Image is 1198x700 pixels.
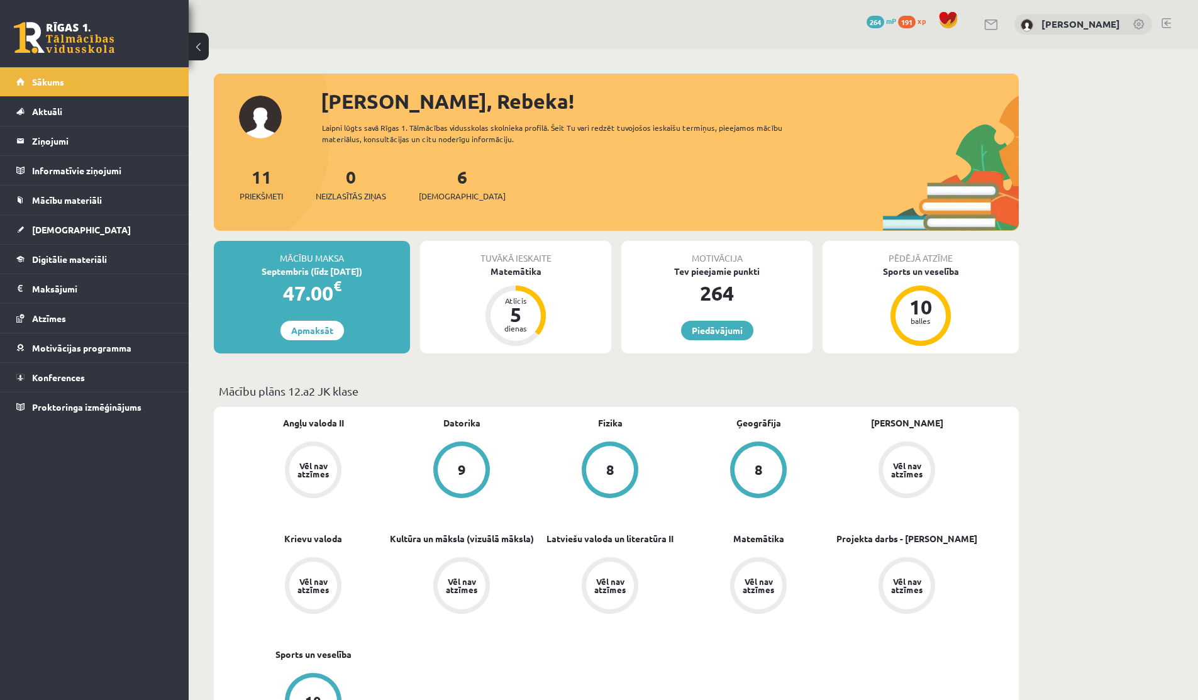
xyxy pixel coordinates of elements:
[741,577,776,594] div: Vēl nav atzīmes
[32,342,131,353] span: Motivācijas programma
[497,297,535,304] div: Atlicis
[1041,18,1120,30] a: [PERSON_NAME]
[733,532,784,545] a: Matemātika
[32,372,85,383] span: Konferences
[681,321,753,340] a: Piedāvājumi
[214,241,410,265] div: Mācību maksa
[214,265,410,278] div: Septembris (līdz [DATE])
[833,557,981,616] a: Vēl nav atzīmes
[32,313,66,324] span: Atzīmes
[16,215,173,244] a: [DEMOGRAPHIC_DATA]
[32,274,173,303] legend: Maksājumi
[333,277,341,295] span: €
[280,321,344,340] a: Apmaksāt
[32,253,107,265] span: Digitālie materiāli
[387,557,536,616] a: Vēl nav atzīmes
[871,416,943,430] a: [PERSON_NAME]
[420,265,611,348] a: Matemātika Atlicis 5 dienas
[836,532,977,545] a: Projekta darbs - [PERSON_NAME]
[296,577,331,594] div: Vēl nav atzīmes
[240,190,283,203] span: Priekšmeti
[684,557,833,616] a: Vēl nav atzīmes
[536,442,684,501] a: 8
[867,16,896,26] a: 264 mP
[32,401,141,413] span: Proktoringa izmēģinājums
[823,265,1019,348] a: Sports un veselība 10 balles
[16,304,173,333] a: Atzīmes
[16,126,173,155] a: Ziņojumi
[621,278,813,308] div: 264
[902,317,940,325] div: balles
[902,297,940,317] div: 10
[419,165,506,203] a: 6[DEMOGRAPHIC_DATA]
[736,416,781,430] a: Ģeogrāfija
[755,463,763,477] div: 8
[240,165,283,203] a: 11Priekšmeti
[32,156,173,185] legend: Informatīvie ziņojumi
[889,577,924,594] div: Vēl nav atzīmes
[536,557,684,616] a: Vēl nav atzīmes
[16,156,173,185] a: Informatīvie ziņojumi
[458,463,466,477] div: 9
[592,577,628,594] div: Vēl nav atzīmes
[32,126,173,155] legend: Ziņojumi
[32,194,102,206] span: Mācību materiāli
[420,241,611,265] div: Tuvākā ieskaite
[316,165,386,203] a: 0Neizlasītās ziņas
[443,416,480,430] a: Datorika
[886,16,896,26] span: mP
[889,462,924,478] div: Vēl nav atzīmes
[275,648,352,661] a: Sports un veselība
[1021,19,1033,31] img: Rebeka Trofimova
[823,241,1019,265] div: Pēdējā atzīme
[497,325,535,332] div: dienas
[867,16,884,28] span: 264
[16,333,173,362] a: Motivācijas programma
[219,382,1014,399] p: Mācību plāns 12.a2 JK klase
[322,122,805,145] div: Laipni lūgts savā Rīgas 1. Tālmācības vidusskolas skolnieka profilā. Šeit Tu vari redzēt tuvojošo...
[32,224,131,235] span: [DEMOGRAPHIC_DATA]
[32,106,62,117] span: Aktuāli
[898,16,916,28] span: 191
[598,416,623,430] a: Fizika
[16,67,173,96] a: Sākums
[390,532,534,545] a: Kultūra un māksla (vizuālā māksla)
[444,577,479,594] div: Vēl nav atzīmes
[419,190,506,203] span: [DEMOGRAPHIC_DATA]
[16,245,173,274] a: Digitālie materiāli
[684,442,833,501] a: 8
[387,442,536,501] a: 9
[420,265,611,278] div: Matemātika
[606,463,614,477] div: 8
[283,416,344,430] a: Angļu valoda II
[321,86,1019,116] div: [PERSON_NAME], Rebeka!
[497,304,535,325] div: 5
[16,186,173,214] a: Mācību materiāli
[16,274,173,303] a: Maksājumi
[16,363,173,392] a: Konferences
[16,97,173,126] a: Aktuāli
[14,22,114,53] a: Rīgas 1. Tālmācības vidusskola
[16,392,173,421] a: Proktoringa izmēģinājums
[296,462,331,478] div: Vēl nav atzīmes
[823,265,1019,278] div: Sports un veselība
[284,532,342,545] a: Krievu valoda
[316,190,386,203] span: Neizlasītās ziņas
[621,241,813,265] div: Motivācija
[621,265,813,278] div: Tev pieejamie punkti
[546,532,674,545] a: Latviešu valoda un literatūra II
[32,76,64,87] span: Sākums
[898,16,932,26] a: 191 xp
[918,16,926,26] span: xp
[239,442,387,501] a: Vēl nav atzīmes
[214,278,410,308] div: 47.00
[833,442,981,501] a: Vēl nav atzīmes
[239,557,387,616] a: Vēl nav atzīmes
